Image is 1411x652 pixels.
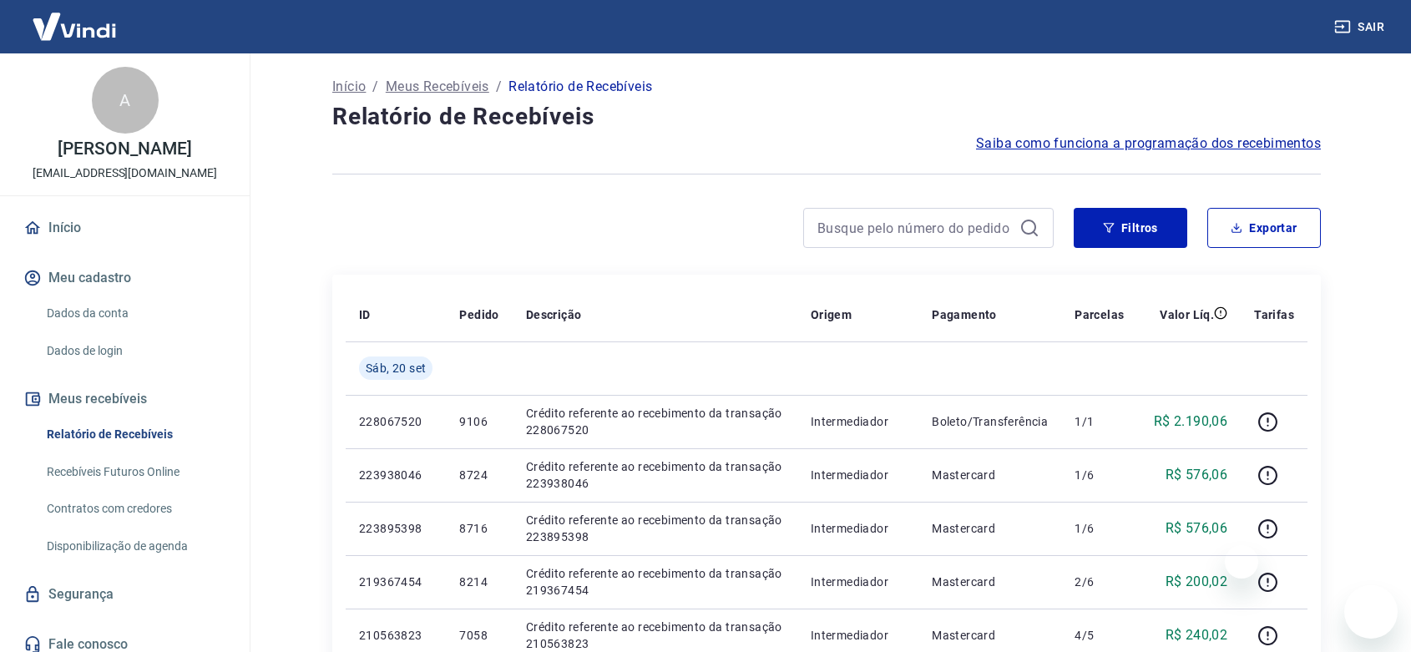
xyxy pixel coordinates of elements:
[1154,412,1227,432] p: R$ 2.190,06
[526,565,784,599] p: Crédito referente ao recebimento da transação 219367454
[976,134,1321,154] a: Saiba como funciona a programação dos recebimentos
[496,77,502,97] p: /
[1254,306,1294,323] p: Tarifas
[1225,545,1258,579] iframe: Fechar mensagem
[372,77,378,97] p: /
[526,619,784,652] p: Crédito referente ao recebimento da transação 210563823
[40,455,230,489] a: Recebíveis Futuros Online
[811,413,906,430] p: Intermediador
[20,381,230,417] button: Meus recebíveis
[459,306,498,323] p: Pedido
[359,574,432,590] p: 219367454
[58,140,191,158] p: [PERSON_NAME]
[359,627,432,644] p: 210563823
[932,306,997,323] p: Pagamento
[40,492,230,526] a: Contratos com credores
[1075,627,1124,644] p: 4/5
[526,512,784,545] p: Crédito referente ao recebimento da transação 223895398
[359,467,432,483] p: 223938046
[1166,465,1228,485] p: R$ 576,06
[932,627,1048,644] p: Mastercard
[459,574,498,590] p: 8214
[1075,306,1124,323] p: Parcelas
[1074,208,1187,248] button: Filtros
[1075,467,1124,483] p: 1/6
[459,520,498,537] p: 8716
[1207,208,1321,248] button: Exportar
[526,405,784,438] p: Crédito referente ao recebimento da transação 228067520
[40,334,230,368] a: Dados de login
[1166,572,1228,592] p: R$ 200,02
[1166,625,1228,645] p: R$ 240,02
[811,520,906,537] p: Intermediador
[1344,585,1398,639] iframe: Botão para abrir a janela de mensagens
[33,164,217,182] p: [EMAIL_ADDRESS][DOMAIN_NAME]
[1075,574,1124,590] p: 2/6
[359,520,432,537] p: 223895398
[359,306,371,323] p: ID
[811,467,906,483] p: Intermediador
[932,574,1048,590] p: Mastercard
[459,627,498,644] p: 7058
[332,77,366,97] a: Início
[508,77,652,97] p: Relatório de Recebíveis
[20,210,230,246] a: Início
[817,215,1013,240] input: Busque pelo número do pedido
[1075,520,1124,537] p: 1/6
[932,467,1048,483] p: Mastercard
[40,529,230,564] a: Disponibilização de agenda
[932,413,1048,430] p: Boleto/Transferência
[526,458,784,492] p: Crédito referente ao recebimento da transação 223938046
[40,417,230,452] a: Relatório de Recebíveis
[359,413,432,430] p: 228067520
[92,67,159,134] div: A
[40,296,230,331] a: Dados da conta
[526,306,582,323] p: Descrição
[1331,12,1391,43] button: Sair
[811,627,906,644] p: Intermediador
[811,574,906,590] p: Intermediador
[459,413,498,430] p: 9106
[20,576,230,613] a: Segurança
[366,360,426,377] span: Sáb, 20 set
[1166,518,1228,538] p: R$ 576,06
[332,100,1321,134] h4: Relatório de Recebíveis
[459,467,498,483] p: 8724
[20,260,230,296] button: Meu cadastro
[386,77,489,97] a: Meus Recebíveis
[932,520,1048,537] p: Mastercard
[1160,306,1214,323] p: Valor Líq.
[811,306,852,323] p: Origem
[1075,413,1124,430] p: 1/1
[20,1,129,52] img: Vindi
